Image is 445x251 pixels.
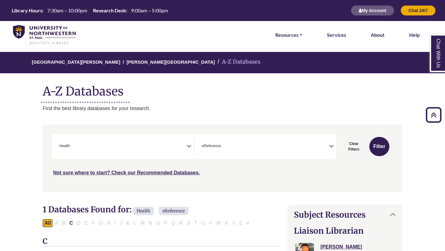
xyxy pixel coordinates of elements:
[400,8,436,13] a: Chat 24/7
[351,5,394,16] button: My Account
[68,219,75,227] button: Filter Results C
[32,58,120,65] a: [GEOGRAPHIC_DATA][PERSON_NAME]
[47,7,87,13] span: 7:30am – 10:00pm
[59,143,70,149] span: Health
[43,220,252,225] div: Alpha-list to filter by first letter of database name
[9,7,44,14] th: Library Hours:
[43,104,402,113] p: Find the best library databases for your research.
[131,7,168,13] span: 9:00am – 5:00pm
[351,8,394,13] a: My Account
[43,204,132,215] span: 1 Databases Found for:
[43,219,53,227] button: All
[43,79,402,98] h1: A-Z Databases
[43,125,402,192] nav: Search filters
[159,207,189,215] span: eReference
[202,143,221,149] span: eReference
[275,31,302,39] a: Resources
[424,111,443,119] a: Back to Top
[43,52,402,73] nav: breadcrumb
[320,244,362,249] a: [PERSON_NAME]
[340,137,368,156] button: Clear Filters
[9,7,171,14] a: Hours Today
[53,170,200,175] a: Not sure where to start? Check our Recommended Databases.
[222,144,225,149] textarea: Search
[91,7,128,14] th: Research Desk:
[126,58,215,65] a: [PERSON_NAME][GEOGRAPHIC_DATA]
[294,226,396,236] h2: Liaison Librarian
[57,143,70,149] li: Health
[369,137,389,156] button: Submit for Search Results
[13,25,76,45] img: library_home
[9,7,171,13] table: Hours Today
[199,143,221,149] li: eReference
[43,237,280,246] h3: C
[409,31,420,39] a: Help
[371,31,384,39] a: About
[288,205,402,224] button: Subject Resources
[400,5,436,16] button: Chat 24/7
[133,207,154,215] span: Health
[327,31,346,39] a: Services
[215,57,261,66] li: A-Z Databases
[71,144,74,149] textarea: Search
